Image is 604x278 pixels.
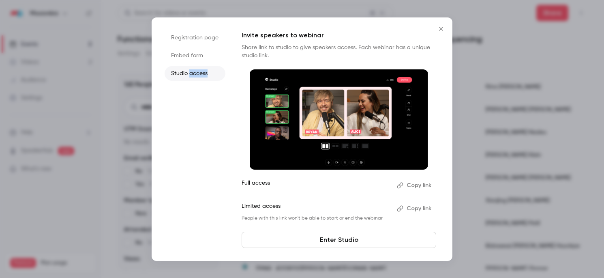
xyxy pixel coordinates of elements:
li: Registration page [165,30,225,45]
li: Embed form [165,48,225,63]
p: Full access [242,179,390,192]
p: Invite speakers to webinar [242,30,436,40]
li: Studio access [165,66,225,81]
a: Enter Studio [242,232,436,248]
p: People with this link won't be able to start or end the webinar [242,215,390,222]
img: Invite speakers to webinar [250,69,428,170]
button: Copy link [394,179,436,192]
p: Share link to studio to give speakers access. Each webinar has a unique studio link. [242,43,436,60]
button: Close [433,21,449,37]
button: Copy link [394,202,436,215]
p: Limited access [242,202,390,215]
